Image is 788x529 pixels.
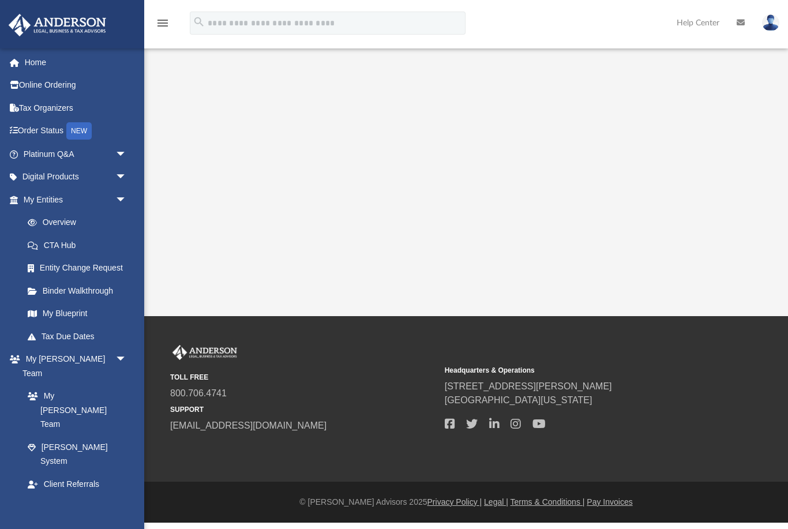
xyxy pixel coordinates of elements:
[445,381,612,391] a: [STREET_ADDRESS][PERSON_NAME]
[170,388,227,398] a: 800.706.4741
[16,436,138,472] a: [PERSON_NAME] System
[8,166,144,189] a: Digital Productsarrow_drop_down
[16,234,144,257] a: CTA Hub
[762,14,779,31] img: User Pic
[427,497,482,507] a: Privacy Policy |
[115,166,138,189] span: arrow_drop_down
[16,257,144,280] a: Entity Change Request
[170,372,437,382] small: TOLL FREE
[8,188,144,211] a: My Entitiesarrow_drop_down
[511,497,585,507] a: Terms & Conditions |
[16,279,144,302] a: Binder Walkthrough
[16,385,133,436] a: My [PERSON_NAME] Team
[16,472,138,496] a: Client Referrals
[115,348,138,372] span: arrow_drop_down
[484,497,508,507] a: Legal |
[170,345,239,360] img: Anderson Advisors Platinum Portal
[16,302,138,325] a: My Blueprint
[66,122,92,140] div: NEW
[8,51,144,74] a: Home
[587,497,632,507] a: Pay Invoices
[445,365,711,376] small: Headquarters & Operations
[8,96,144,119] a: Tax Organizers
[445,395,592,405] a: [GEOGRAPHIC_DATA][US_STATE]
[8,142,144,166] a: Platinum Q&Aarrow_drop_down
[170,404,437,415] small: SUPPORT
[8,74,144,97] a: Online Ordering
[156,16,170,30] i: menu
[16,325,144,348] a: Tax Due Dates
[170,421,327,430] a: [EMAIL_ADDRESS][DOMAIN_NAME]
[156,22,170,30] a: menu
[5,14,110,36] img: Anderson Advisors Platinum Portal
[115,188,138,212] span: arrow_drop_down
[115,142,138,166] span: arrow_drop_down
[144,496,788,508] div: © [PERSON_NAME] Advisors 2025
[193,16,205,28] i: search
[8,119,144,143] a: Order StatusNEW
[16,211,144,234] a: Overview
[8,348,138,385] a: My [PERSON_NAME] Teamarrow_drop_down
